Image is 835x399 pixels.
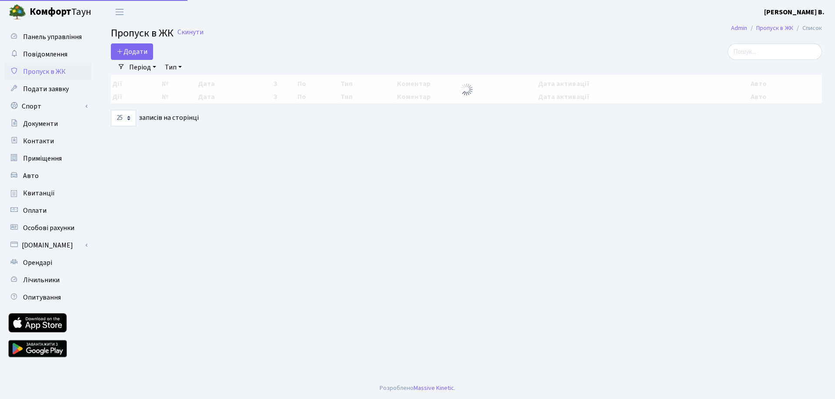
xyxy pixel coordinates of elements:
[4,237,91,254] a: [DOMAIN_NAME]
[23,275,60,285] span: Лічильники
[23,188,55,198] span: Квитанції
[756,23,793,33] a: Пропуск в ЖК
[23,32,82,42] span: Панель управління
[4,219,91,237] a: Особові рахунки
[414,383,454,392] a: Massive Kinetic
[177,28,204,36] a: Скинути
[4,254,91,271] a: Орендарі
[4,115,91,132] a: Документи
[111,43,153,60] a: Додати
[731,23,747,33] a: Admin
[111,110,136,126] select: записів на сторінці
[23,67,66,76] span: Пропуск в ЖК
[23,258,52,267] span: Орендарі
[9,3,26,21] img: logo.png
[111,26,174,41] span: Пропуск в ЖК
[23,293,61,302] span: Опитування
[4,150,91,167] a: Приміщення
[109,5,130,19] button: Переключити навігацію
[23,206,47,215] span: Оплати
[4,98,91,115] a: Спорт
[4,185,91,202] a: Квитанції
[793,23,822,33] li: Список
[23,223,74,233] span: Особові рахунки
[4,167,91,185] a: Авто
[4,132,91,150] a: Контакти
[718,19,835,37] nav: breadcrumb
[764,7,825,17] a: [PERSON_NAME] В.
[23,84,69,94] span: Подати заявку
[161,60,185,75] a: Тип
[23,119,58,129] span: Документи
[460,82,474,96] img: Обробка...
[380,383,455,393] div: Розроблено .
[30,5,71,19] b: Комфорт
[23,171,39,181] span: Авто
[126,60,160,75] a: Період
[111,110,199,126] label: записів на сторінці
[4,46,91,63] a: Повідомлення
[4,202,91,219] a: Оплати
[23,136,54,146] span: Контакти
[23,49,67,59] span: Повідомлення
[4,271,91,289] a: Лічильники
[30,5,91,20] span: Таун
[4,63,91,80] a: Пропуск в ЖК
[23,154,62,163] span: Приміщення
[117,47,147,56] span: Додати
[4,289,91,306] a: Опитування
[4,28,91,46] a: Панель управління
[4,80,91,98] a: Подати заявку
[728,43,822,60] input: Пошук...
